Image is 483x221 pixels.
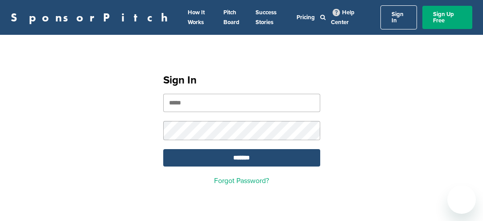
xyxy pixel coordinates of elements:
iframe: Button to launch messaging window [447,185,476,214]
a: Forgot Password? [214,176,269,185]
a: Help Center [331,7,355,28]
a: Sign In [380,5,417,29]
a: Success Stories [256,9,277,26]
a: Sign Up Free [422,6,472,29]
a: How It Works [188,9,205,26]
a: SponsorPitch [11,12,173,23]
a: Pricing [297,14,315,21]
h1: Sign In [163,72,320,88]
a: Pitch Board [223,9,239,26]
